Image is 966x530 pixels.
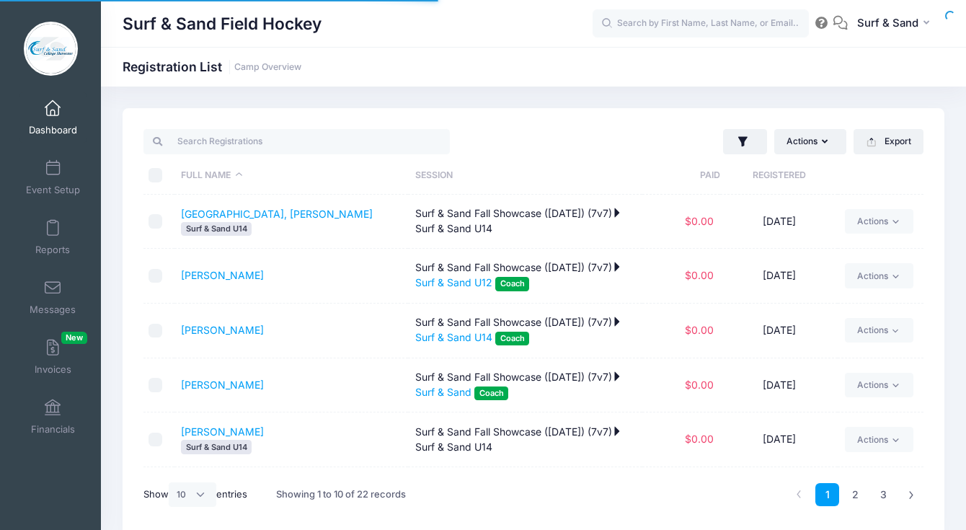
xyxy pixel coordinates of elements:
span: Surf & Sand U14 [181,222,252,236]
td: [DATE] [720,412,837,467]
span: $0.00 [685,269,714,281]
span: New [61,332,87,344]
td: [DATE] [720,304,837,358]
div: Showing 1 to 10 of 22 records [276,478,406,511]
a: Messages [19,272,87,322]
a: Actions [845,427,913,451]
a: Surf & Sand [415,386,471,398]
td: Surf & Sand Fall Showcase ([DATE]) (7v7) [408,304,642,358]
span: Coach [495,332,529,345]
td: Surf & Sand Fall Showcase ([DATE]) (7v7) [408,249,642,304]
span: Surf & Sand U14 [181,440,252,454]
a: Event Setup [19,152,87,203]
td: [DATE] [720,249,837,304]
span: Invoices [35,363,71,376]
span: Coach [495,277,529,291]
h1: Surf & Sand Field Hockey [123,7,322,40]
a: 3 [872,483,895,507]
a: Surf & Sand U12 [415,276,492,288]
span: Reports [35,244,70,256]
input: Search by First Name, Last Name, or Email... [593,9,809,38]
select: Showentries [169,482,216,507]
a: Actions [845,373,913,397]
span: Messages [30,304,76,316]
td: [DATE] [720,358,837,413]
a: Actions [845,263,913,288]
a: 1 [815,483,839,507]
a: Actions [845,318,913,343]
a: [PERSON_NAME] [181,269,264,281]
th: Full Name: activate to sort column descending [174,156,409,195]
a: Actions [845,209,913,234]
a: 2 [843,483,867,507]
a: Dashboard [19,92,87,143]
span: Surf & Sand [857,15,918,31]
a: Camp Overview [234,62,301,73]
span: $0.00 [685,433,714,445]
img: Surf & Sand Field Hockey [24,22,78,76]
a: [PERSON_NAME] [181,379,264,391]
a: Financials [19,392,87,442]
span: $0.00 [685,324,714,336]
span: Coach [474,387,508,400]
span: $0.00 [685,379,714,391]
a: Reports [19,212,87,262]
td: [DATE] [720,195,837,249]
button: Actions [774,129,846,154]
td: Surf & Sand Fall Showcase ([DATE]) (7v7) [408,467,642,522]
button: Surf & Sand [848,7,944,40]
td: [DATE] [720,467,837,522]
th: Paid: activate to sort column ascending [642,156,720,195]
span: Financials [31,423,75,436]
a: Surf & Sand U14 [415,331,492,343]
h1: Registration List [123,59,301,74]
a: InvoicesNew [19,332,87,382]
input: Search Registrations [143,129,450,154]
span: Event Setup [26,184,80,196]
a: [PERSON_NAME] [181,324,264,336]
a: [GEOGRAPHIC_DATA], [PERSON_NAME] [181,208,373,220]
td: Surf & Sand Fall Showcase ([DATE]) (7v7) Surf & Sand U14 [408,195,642,249]
th: Session: activate to sort column ascending [408,156,642,195]
th: Registered: activate to sort column ascending [720,156,837,195]
td: Surf & Sand Fall Showcase ([DATE]) (7v7) Surf & Sand U14 [408,412,642,467]
span: Dashboard [29,124,77,136]
a: [PERSON_NAME] [181,425,264,438]
span: $0.00 [685,215,714,227]
td: Surf & Sand Fall Showcase ([DATE]) (7v7) [408,358,642,413]
label: Show entries [143,482,247,507]
button: Export [854,129,923,154]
